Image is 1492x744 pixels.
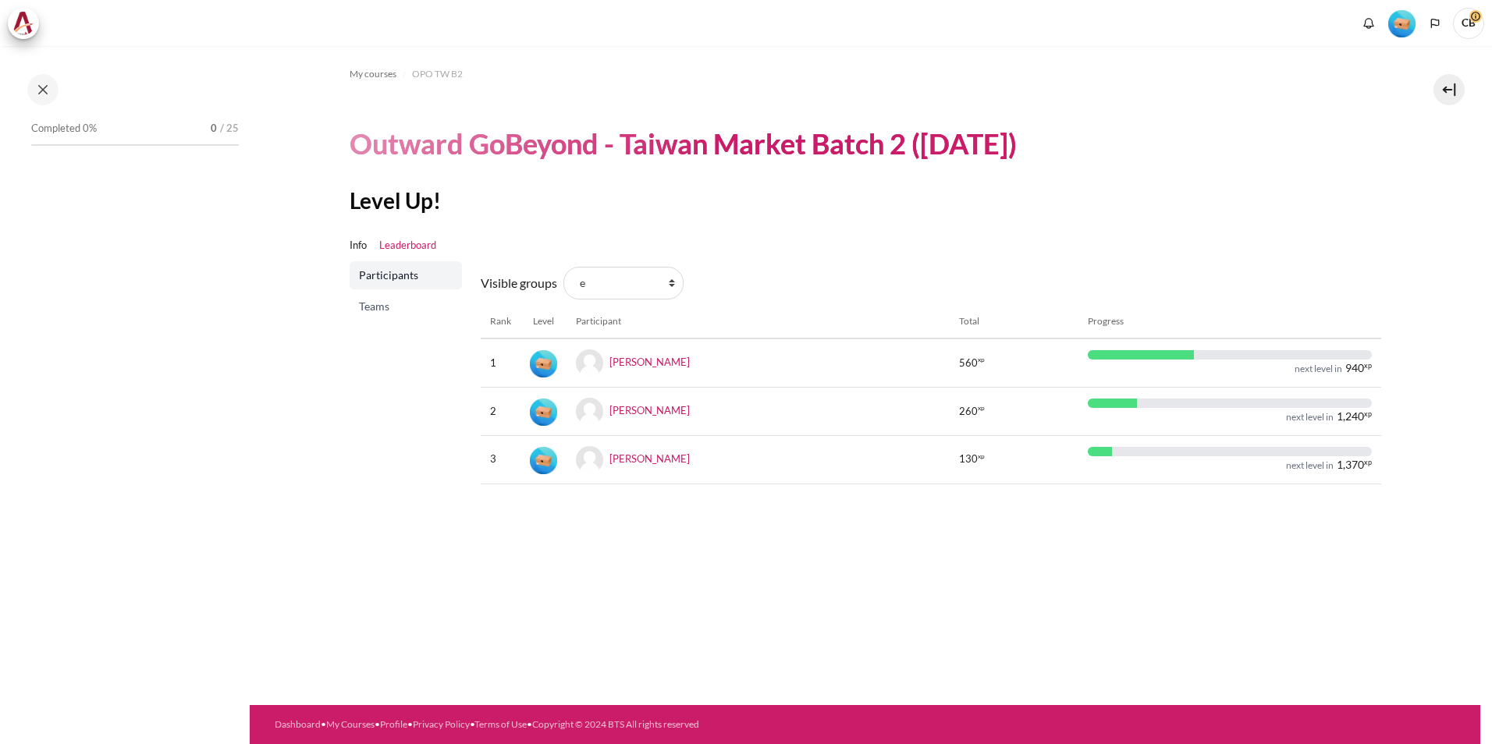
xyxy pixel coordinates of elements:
div: Show notification window with no new notifications [1357,12,1380,35]
img: Level #1 [530,399,557,426]
div: Level #1 [530,349,557,377]
img: Level #1 [530,350,557,377]
span: 1,370 [1337,459,1364,470]
span: Teams [359,299,456,314]
a: Architeck Architeck [8,8,47,39]
th: Rank [481,305,520,338]
a: Terms of Use [474,718,527,730]
img: Level #1 [530,447,557,474]
th: Participant [567,305,950,338]
span: 130 [959,452,978,467]
div: Level #1 [1388,9,1416,37]
img: Level #1 [1388,10,1416,37]
span: OPO TW B2 [412,67,463,81]
section: Content [250,46,1480,520]
a: Copyright © 2024 BTS All rights reserved [532,718,699,730]
div: Level #1 [530,397,557,426]
a: Leaderboard [379,238,436,253]
a: User menu [1453,8,1484,39]
a: Participants [350,261,462,289]
span: Completed 0% [31,121,97,136]
span: 260 [959,404,978,420]
a: My courses [350,65,396,83]
span: xp [1364,363,1372,368]
td: 3 [481,435,520,484]
span: 560 [959,356,978,371]
div: next level in [1286,459,1334,472]
a: Info [350,238,367,253]
a: OPO TW B2 [412,65,463,83]
span: 940 [1345,363,1364,374]
span: 0 [211,121,217,136]
a: Profile [380,718,407,730]
span: xp [1364,460,1372,465]
a: Teams [350,292,462,321]
span: My courses [350,67,396,81]
div: Level #1 [530,445,557,474]
a: My Courses [326,718,375,730]
span: CB [1453,8,1484,39]
td: 1 [481,338,520,387]
a: Level #1 [1382,9,1422,37]
label: Visible groups [481,274,557,292]
span: xp [978,406,985,410]
span: xp [1364,412,1372,416]
a: [PERSON_NAME] [609,356,690,368]
div: • • • • • [275,717,932,732]
a: [PERSON_NAME] [609,404,690,416]
span: Participants [359,267,456,283]
span: / 25 [220,121,239,136]
th: Progress [1078,305,1381,338]
th: Level [520,305,567,338]
div: next level in [1295,363,1342,375]
a: Privacy Policy [413,718,470,730]
span: 1,240 [1337,411,1364,422]
th: Total [950,305,1078,338]
div: next level in [1286,411,1334,423]
td: 2 [481,387,520,435]
a: Dashboard [275,718,321,730]
button: Languages [1423,12,1447,35]
span: xp [978,358,985,362]
a: [PERSON_NAME] [609,452,690,465]
nav: Navigation bar [350,62,1381,87]
img: Architeck [12,12,34,35]
h2: Level Up! [350,186,1381,214]
h1: Outward GoBeyond - Taiwan Market Batch 2 ([DATE]) [350,126,1017,162]
span: xp [978,455,985,459]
